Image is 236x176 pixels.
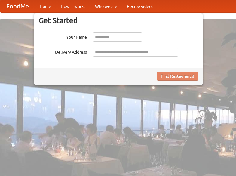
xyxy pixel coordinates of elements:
[39,32,87,40] label: Your Name
[0,0,35,12] a: FoodMe
[39,16,198,25] h3: Get Started
[122,0,158,12] a: Recipe videos
[90,0,122,12] a: Who we are
[39,48,87,55] label: Delivery Address
[35,0,56,12] a: Home
[157,72,198,81] button: Find Restaurants!
[56,0,90,12] a: How it works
